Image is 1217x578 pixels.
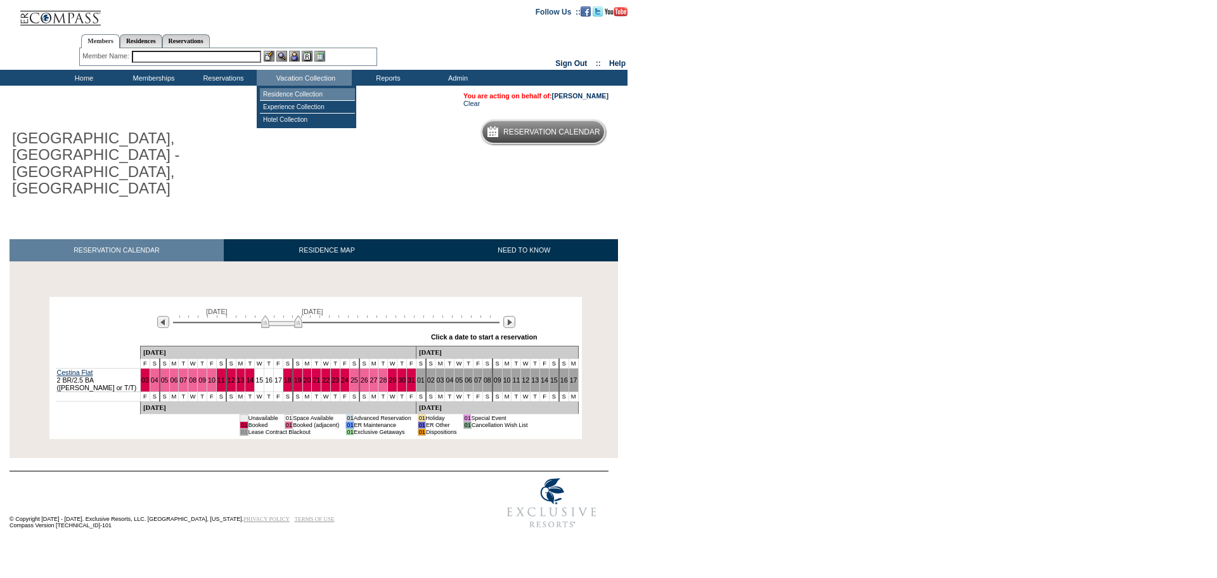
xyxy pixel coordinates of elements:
a: [PERSON_NAME] [552,92,608,100]
td: F [274,358,283,368]
td: F [340,391,350,401]
img: Next [503,316,515,328]
a: 25 [351,376,358,384]
a: 27 [370,376,378,384]
td: F [207,358,216,368]
td: Exclusive Getaways [354,428,411,435]
td: W [255,358,264,368]
a: 16 [265,376,273,384]
td: M [502,391,512,401]
td: S [226,391,236,401]
td: M [369,391,378,401]
a: 09 [198,376,206,384]
td: S [359,358,369,368]
a: 18 [284,376,292,384]
a: 15 [550,376,558,384]
td: Unavailable [248,414,278,421]
a: 04 [446,376,453,384]
a: 06 [465,376,472,384]
img: Previous [157,316,169,328]
td: Special Event [471,414,527,421]
td: 01 [285,421,292,428]
td: S [150,358,159,368]
a: 17 [570,376,577,384]
a: Become our fan on Facebook [581,7,591,15]
td: F [140,358,150,368]
a: 09 [494,376,501,384]
td: W [321,358,331,368]
div: Click a date to start a reservation [431,333,538,341]
td: T [179,391,188,401]
td: Advanced Reservation [354,414,411,421]
td: M [569,391,578,401]
td: T [512,358,521,368]
a: RESIDENCE MAP [224,239,430,261]
a: 01 [417,376,425,384]
td: S [559,391,569,401]
td: Residence Collection [260,88,355,101]
td: T [245,358,255,368]
a: 03 [437,376,444,384]
span: You are acting on behalf of: [463,92,608,100]
a: 14 [541,376,548,384]
td: S [293,358,302,368]
span: [DATE] [302,308,323,315]
h1: [GEOGRAPHIC_DATA], [GEOGRAPHIC_DATA] - [GEOGRAPHIC_DATA], [GEOGRAPHIC_DATA] [10,128,293,200]
td: S [426,391,435,401]
a: 08 [189,376,196,384]
a: Help [609,59,626,68]
td: 01 [463,421,471,428]
td: 01 [240,414,248,421]
a: 05 [455,376,463,384]
td: M [435,358,445,368]
td: Vacation Collection [257,70,352,86]
a: Follow us on Twitter [593,7,603,15]
a: Subscribe to our YouTube Channel [605,7,628,15]
a: 15 [255,376,263,384]
td: M [169,391,179,401]
td: Booked (adjacent) [293,421,340,428]
a: 31 [408,376,415,384]
td: M [169,358,179,368]
td: F [540,391,550,401]
a: 22 [322,376,330,384]
td: 01 [418,428,425,435]
td: Admin [422,70,491,86]
td: T [198,391,207,401]
a: 30 [398,376,406,384]
td: T [264,358,274,368]
td: T [331,358,340,368]
a: 03 [141,376,149,384]
td: T [198,358,207,368]
td: S [426,358,435,368]
td: M [369,358,378,368]
td: ER Other [426,421,457,428]
td: Cancellation Wish List [471,421,527,428]
a: 17 [274,376,282,384]
td: T [445,391,454,401]
td: Reservations [187,70,257,86]
td: Space Available [293,414,340,421]
td: T [312,358,321,368]
a: 10 [503,376,511,384]
a: 12 [522,376,529,384]
td: 01 [240,421,248,428]
td: Home [48,70,117,86]
a: 20 [304,376,311,384]
a: 11 [217,376,225,384]
td: W [188,358,198,368]
a: 06 [171,376,178,384]
td: S [283,391,292,401]
td: S [559,358,569,368]
td: S [349,358,359,368]
td: 01 [418,421,425,428]
td: T [397,391,407,401]
h5: Reservation Calendar [503,128,600,136]
td: T [464,391,473,401]
img: Follow us on Twitter [593,6,603,16]
td: F [407,391,416,401]
td: 01 [418,414,425,421]
td: M [502,358,512,368]
span: :: [596,59,601,68]
a: 16 [560,376,568,384]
